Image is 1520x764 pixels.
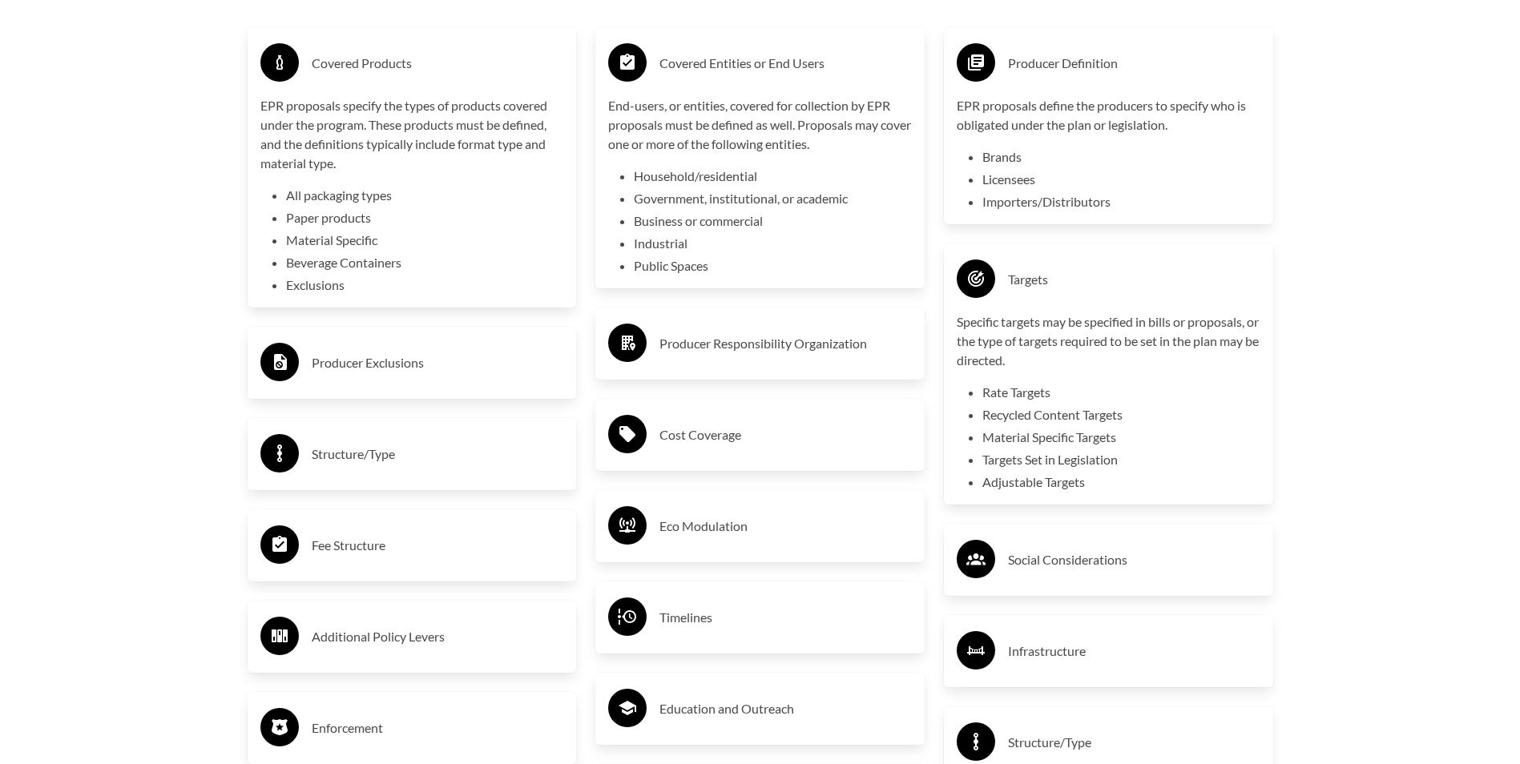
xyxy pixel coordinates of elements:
[982,383,1260,402] li: Rate Targets
[286,253,564,272] li: Beverage Containers
[1008,50,1260,76] h3: Producer Definition
[608,96,912,154] p: End-users, or entities, covered for collection by EPR proposals must be defined as well. Proposal...
[260,96,564,173] p: EPR proposals specify the types of products covered under the program. These products must be def...
[312,533,564,558] h3: Fee Structure
[1008,638,1260,664] h3: Infrastructure
[1008,547,1260,573] h3: Social Considerations
[634,256,912,275] li: Public Spaces
[659,513,912,539] h3: Eco Modulation
[312,624,564,649] h3: Additional Policy Levers
[982,405,1260,424] li: Recycled Content Targets
[312,441,564,467] h3: Structure/Type
[286,231,564,250] li: Material Specific
[1008,730,1260,755] h3: Structure/Type
[634,234,912,253] li: Industrial
[957,312,1260,370] p: Specific targets may be specified in bills or proposals, or the type of targets required to be se...
[659,331,912,356] h3: Producer Responsibility Organization
[659,50,912,76] h3: Covered Entities or End Users
[286,208,564,227] li: Paper products
[659,696,912,722] h3: Education and Outreach
[312,350,564,376] h3: Producer Exclusions
[659,605,912,630] h3: Timelines
[982,450,1260,469] li: Targets Set in Legislation
[312,50,564,76] h3: Covered Products
[634,167,912,186] li: Household/residential
[634,211,912,231] li: Business or commercial
[982,147,1260,167] li: Brands
[982,472,1260,492] li: Adjustable Targets
[982,428,1260,447] li: Material Specific Targets
[957,96,1260,135] p: EPR proposals define the producers to specify who is obligated under the plan or legislation.
[286,275,564,295] li: Exclusions
[982,170,1260,189] li: Licensees
[982,192,1260,211] li: Importers/Distributors
[286,186,564,205] li: All packaging types
[1008,267,1260,292] h3: Targets
[659,422,912,448] h3: Cost Coverage
[312,715,564,741] h3: Enforcement
[634,189,912,208] li: Government, institutional, or academic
